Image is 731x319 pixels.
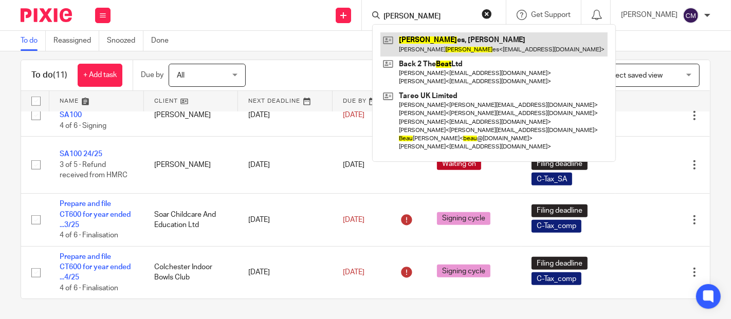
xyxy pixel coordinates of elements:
span: [DATE] [343,269,364,276]
td: [PERSON_NAME] [144,137,239,194]
a: Prepare and file CT600 for year ended ...3/25 [60,200,131,229]
span: Filing deadline [532,157,588,170]
td: [PERSON_NAME] [144,95,239,137]
span: Signing cycle [437,265,490,277]
td: [DATE] [238,194,333,247]
td: [DATE] [238,246,333,298]
span: [DATE] [343,111,364,119]
span: Filing deadline [532,257,588,270]
span: 3 of 5 · Refund received from HMRC [60,161,127,179]
p: Due by [141,70,163,80]
span: C-Tax_comp [532,220,581,233]
span: [DATE] [343,216,364,223]
span: Filing deadline [532,204,588,217]
a: Prepare and file CT600 for year ended ...4/25 [60,253,131,282]
a: Reassigned [53,31,99,51]
td: Colchester Indoor Bowls Club [144,246,239,298]
button: Clear [482,9,492,19]
p: [PERSON_NAME] [621,10,678,20]
td: Soar Childcare And Education Ltd [144,194,239,247]
span: 4 of 6 · Finalisation [60,285,118,292]
td: [DATE] [238,137,333,194]
img: Pixie [21,8,72,22]
span: C-Tax_SA [532,173,572,185]
span: 4 of 6 · Finalisation [60,232,118,239]
input: Search [382,12,475,22]
a: Snoozed [107,31,143,51]
span: C-Tax_comp [532,272,581,285]
span: [DATE] [343,161,364,168]
span: Get Support [531,11,571,18]
span: Select saved view [605,72,663,79]
span: All [177,72,185,79]
a: Done [151,31,176,51]
td: [DATE] [238,95,333,137]
span: 4 of 6 · Signing [60,122,106,129]
span: Waiting on [437,157,481,170]
span: (11) [53,71,67,79]
a: SA100 24/25 [60,151,102,158]
img: svg%3E [683,7,699,24]
h1: To do [31,70,67,81]
a: To do [21,31,46,51]
span: Signing cycle [437,212,490,225]
a: + Add task [78,64,122,87]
